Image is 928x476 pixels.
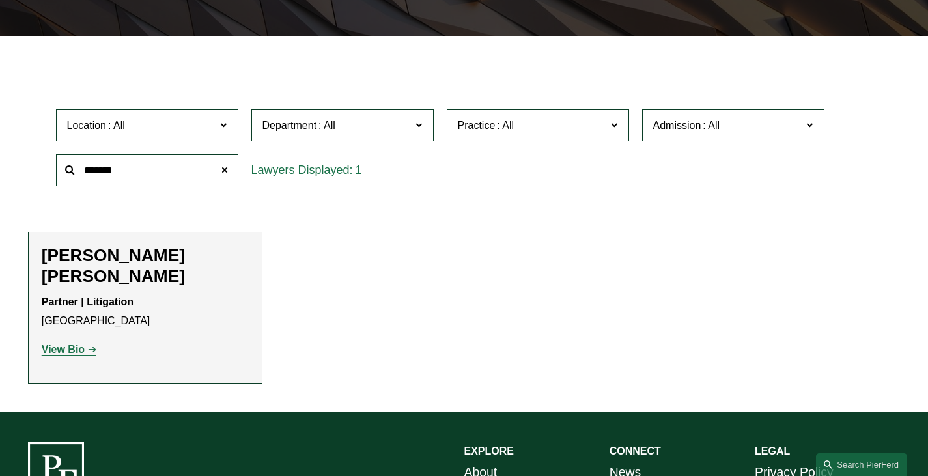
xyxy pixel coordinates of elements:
[42,296,134,307] strong: Partner | Litigation
[816,453,907,476] a: Search this site
[42,344,85,355] strong: View Bio
[42,293,249,331] p: [GEOGRAPHIC_DATA]
[42,344,96,355] a: View Bio
[67,120,107,131] span: Location
[755,445,790,456] strong: LEGAL
[464,445,514,456] strong: EXPLORE
[262,120,317,131] span: Department
[610,445,661,456] strong: CONNECT
[356,163,362,176] span: 1
[42,245,249,287] h2: [PERSON_NAME] [PERSON_NAME]
[653,120,701,131] span: Admission
[458,120,496,131] span: Practice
